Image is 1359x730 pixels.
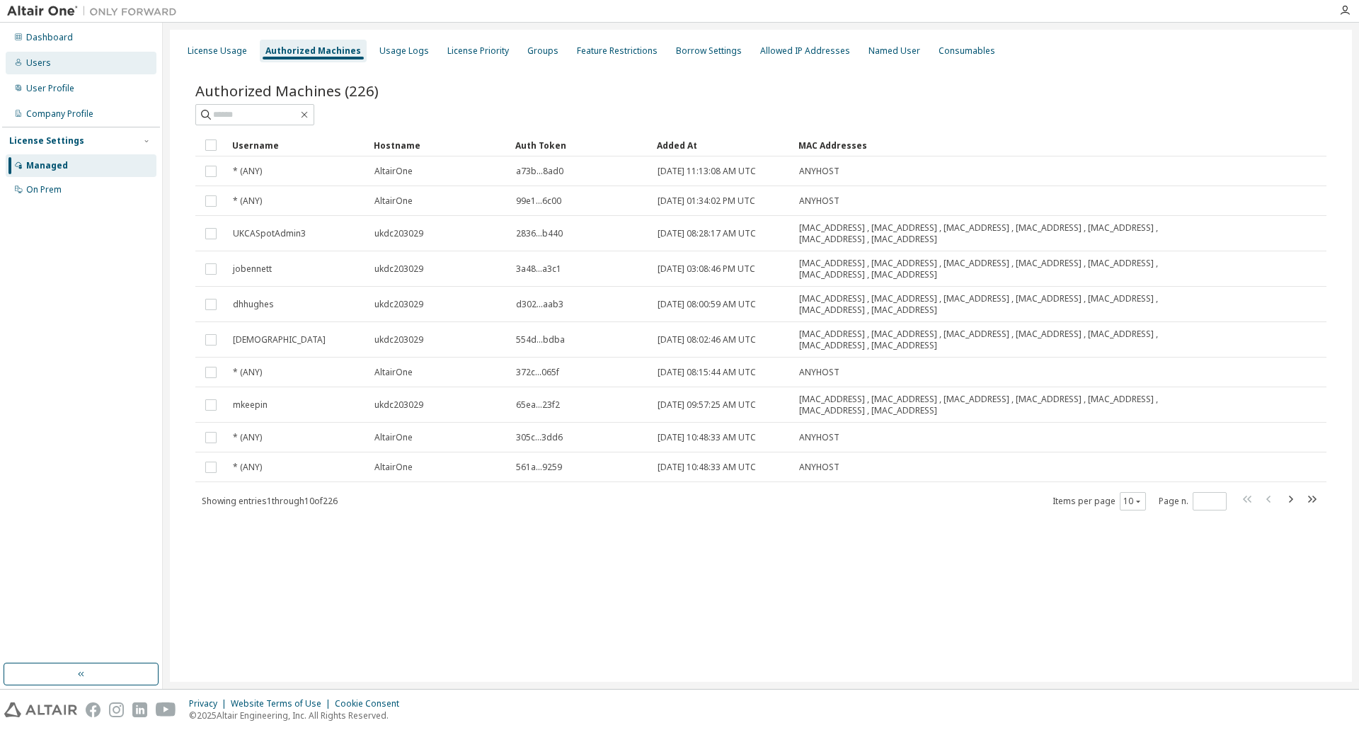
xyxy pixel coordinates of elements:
span: [DATE] 08:02:46 AM UTC [658,334,756,346]
div: Company Profile [26,108,93,120]
div: Feature Restrictions [577,45,658,57]
span: 372c...065f [516,367,559,378]
span: [DEMOGRAPHIC_DATA] [233,334,326,346]
div: On Prem [26,184,62,195]
span: jobennett [233,263,272,275]
div: Cookie Consent [335,698,408,709]
img: linkedin.svg [132,702,147,717]
span: [MAC_ADDRESS] , [MAC_ADDRESS] , [MAC_ADDRESS] , [MAC_ADDRESS] , [MAC_ADDRESS] , [MAC_ADDRESS] , [... [799,222,1177,245]
span: AltairOne [374,166,413,177]
div: User Profile [26,83,74,94]
span: [MAC_ADDRESS] , [MAC_ADDRESS] , [MAC_ADDRESS] , [MAC_ADDRESS] , [MAC_ADDRESS] , [MAC_ADDRESS] , [... [799,258,1177,280]
div: License Settings [9,135,84,147]
span: [DATE] 01:34:02 PM UTC [658,195,755,207]
span: [MAC_ADDRESS] , [MAC_ADDRESS] , [MAC_ADDRESS] , [MAC_ADDRESS] , [MAC_ADDRESS] , [MAC_ADDRESS] , [... [799,293,1177,316]
span: ukdc203029 [374,228,423,239]
span: dhhughes [233,299,274,310]
div: Usage Logs [379,45,429,57]
span: 99e1...6c00 [516,195,561,207]
span: ANYHOST [799,195,839,207]
span: [DATE] 08:15:44 AM UTC [658,367,756,378]
div: Authorized Machines [265,45,361,57]
span: ANYHOST [799,166,839,177]
span: [MAC_ADDRESS] , [MAC_ADDRESS] , [MAC_ADDRESS] , [MAC_ADDRESS] , [MAC_ADDRESS] , [MAC_ADDRESS] , [... [799,394,1177,416]
span: AltairOne [374,432,413,443]
span: 554d...bdba [516,334,565,346]
div: Dashboard [26,32,73,43]
img: Altair One [7,4,184,18]
span: Items per page [1053,492,1146,511]
div: Username [232,134,362,156]
div: Borrow Settings [676,45,742,57]
img: altair_logo.svg [4,702,77,717]
div: License Usage [188,45,247,57]
div: License Priority [447,45,509,57]
span: * (ANY) [233,462,262,473]
span: 561a...9259 [516,462,562,473]
span: UKCASpotAdmin3 [233,228,306,239]
p: © 2025 Altair Engineering, Inc. All Rights Reserved. [189,709,408,722]
span: 2836...b440 [516,228,563,239]
span: 305c...3dd6 [516,432,563,443]
img: youtube.svg [156,702,176,717]
img: instagram.svg [109,702,124,717]
img: facebook.svg [86,702,101,717]
span: [DATE] 08:28:17 AM UTC [658,228,756,239]
span: ANYHOST [799,432,839,443]
span: * (ANY) [233,195,262,207]
span: AltairOne [374,462,413,473]
span: * (ANY) [233,432,262,443]
div: Auth Token [515,134,646,156]
div: Named User [868,45,920,57]
div: Website Terms of Use [231,698,335,709]
span: ukdc203029 [374,399,423,411]
div: Users [26,57,51,69]
span: ANYHOST [799,462,839,473]
span: * (ANY) [233,166,262,177]
div: Groups [527,45,558,57]
span: ukdc203029 [374,299,423,310]
span: Authorized Machines (226) [195,81,379,101]
div: Privacy [189,698,231,709]
span: AltairOne [374,195,413,207]
span: [DATE] 10:48:33 AM UTC [658,432,756,443]
span: [DATE] 08:00:59 AM UTC [658,299,756,310]
span: 65ea...23f2 [516,399,560,411]
span: d302...aab3 [516,299,563,310]
span: ukdc203029 [374,334,423,346]
button: 10 [1123,496,1142,507]
span: a73b...8ad0 [516,166,563,177]
span: [DATE] 09:57:25 AM UTC [658,399,756,411]
span: * (ANY) [233,367,262,378]
span: Showing entries 1 through 10 of 226 [202,495,338,507]
span: mkeepin [233,399,268,411]
span: ANYHOST [799,367,839,378]
div: Added At [657,134,787,156]
span: ukdc203029 [374,263,423,275]
span: AltairOne [374,367,413,378]
div: Allowed IP Addresses [760,45,850,57]
span: 3a48...a3c1 [516,263,561,275]
div: Managed [26,160,68,171]
span: [DATE] 11:13:08 AM UTC [658,166,756,177]
span: [MAC_ADDRESS] , [MAC_ADDRESS] , [MAC_ADDRESS] , [MAC_ADDRESS] , [MAC_ADDRESS] , [MAC_ADDRESS] , [... [799,329,1177,351]
span: [DATE] 10:48:33 AM UTC [658,462,756,473]
span: [DATE] 03:08:46 PM UTC [658,263,755,275]
div: Consumables [939,45,995,57]
div: Hostname [374,134,504,156]
span: Page n. [1159,492,1227,511]
div: MAC Addresses [798,134,1178,156]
